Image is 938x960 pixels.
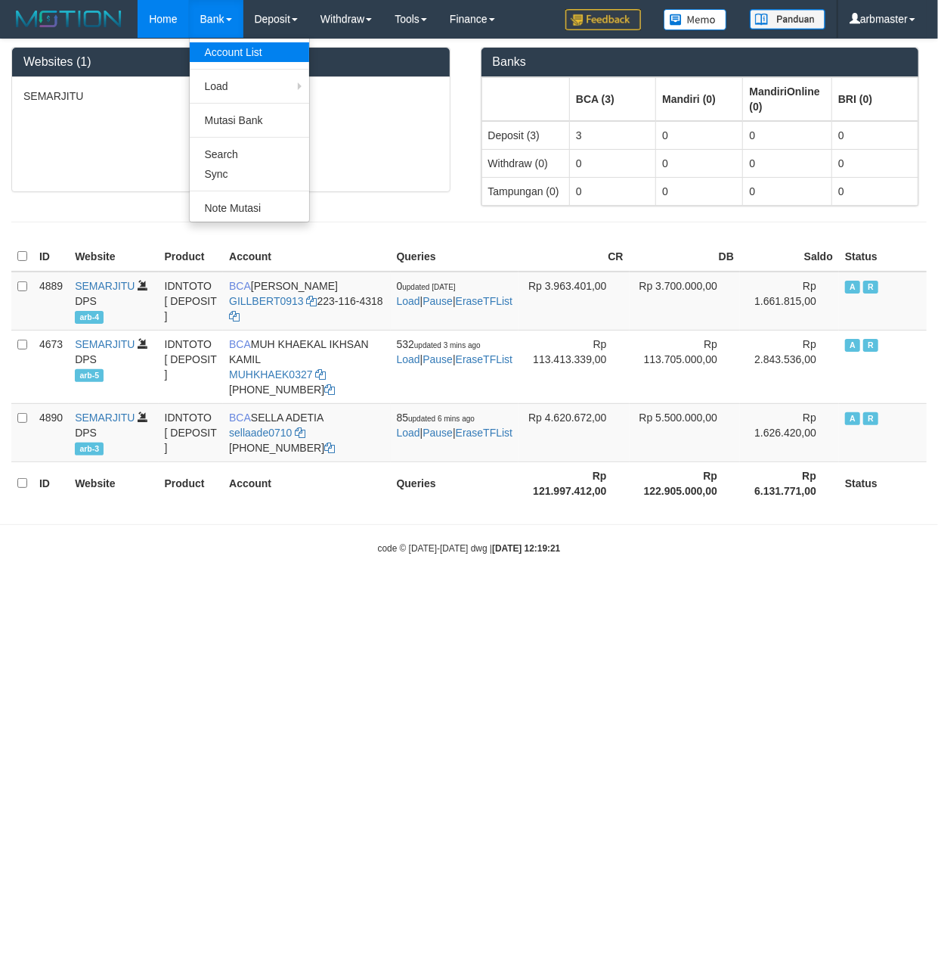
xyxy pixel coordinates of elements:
[190,110,309,130] a: Mutasi Bank
[863,281,878,294] span: Running
[832,77,918,121] th: Group: activate to sort column ascending
[33,272,69,331] td: 4889
[664,9,727,30] img: Button%20Memo.svg
[397,280,513,307] span: | |
[223,272,390,331] td: [PERSON_NAME] 223-116-4318
[456,427,512,439] a: EraseTFList
[519,242,629,272] th: CR
[630,242,740,272] th: DB
[519,272,629,331] td: Rp 3.963.401,00
[69,330,158,403] td: DPS
[190,198,309,218] a: Note Mutasi
[229,427,292,439] a: sellaade0710
[743,121,832,150] td: 0
[223,403,390,461] td: SELLA ADETIA [PHONE_NUMBER]
[414,341,481,350] span: updated 3 mins ago
[397,280,456,292] span: 0
[456,353,512,365] a: EraseTFList
[519,461,629,505] th: Rp 121.997.412,00
[159,461,224,505] th: Product
[423,295,453,307] a: Pause
[159,242,224,272] th: Product
[570,149,656,177] td: 0
[397,338,481,350] span: 532
[295,427,305,439] a: Copy sellaade0710 to clipboard
[839,461,927,505] th: Status
[33,330,69,403] td: 4673
[402,283,455,291] span: updated [DATE]
[190,164,309,184] a: Sync
[656,77,743,121] th: Group: activate to sort column ascending
[190,42,309,62] a: Account List
[33,242,69,272] th: ID
[391,461,519,505] th: Queries
[519,403,629,461] td: Rp 4.620.672,00
[863,412,878,425] span: Running
[832,177,918,205] td: 0
[740,461,839,505] th: Rp 6.131.771,00
[69,403,158,461] td: DPS
[397,295,420,307] a: Load
[33,403,69,461] td: 4890
[397,412,513,439] span: | |
[159,272,224,331] td: IDNTOTO [ DEPOSIT ]
[397,353,420,365] a: Load
[832,149,918,177] td: 0
[740,330,839,403] td: Rp 2.843.536,00
[23,89,438,104] p: SEMARJITU
[630,330,740,403] td: Rp 113.705.000,00
[630,461,740,505] th: Rp 122.905.000,00
[481,149,570,177] td: Withdraw (0)
[190,76,309,96] a: Load
[324,442,335,454] a: Copy 6127014665 to clipboard
[223,330,390,403] td: MUH KHAEKAL IKHSAN KAMIL [PHONE_NUMBER]
[391,242,519,272] th: Queries
[845,412,860,425] span: Active
[229,310,240,322] a: Copy 2231164318 to clipboard
[316,368,327,381] a: Copy MUHKHAEK0327 to clipboard
[11,8,126,30] img: MOTION_logo.png
[397,427,420,439] a: Load
[75,338,135,350] a: SEMARJITU
[229,368,313,381] a: MUHKHAEK0327
[750,9,825,30] img: panduan.png
[229,295,304,307] a: GILLBERT0913
[408,415,475,423] span: updated 6 mins ago
[397,338,513,365] span: | |
[69,272,158,331] td: DPS
[378,543,561,554] small: code © [DATE]-[DATE] dwg |
[519,330,629,403] td: Rp 113.413.339,00
[832,121,918,150] td: 0
[159,403,224,461] td: IDNTOTO [ DEPOSIT ]
[743,177,832,205] td: 0
[75,311,104,324] span: arb-4
[75,280,135,292] a: SEMARJITU
[324,384,335,396] a: Copy 7152165849 to clipboard
[23,55,438,69] h3: Websites (1)
[481,121,570,150] td: Deposit (3)
[229,412,251,424] span: BCA
[33,461,69,505] th: ID
[845,281,860,294] span: Active
[69,242,158,272] th: Website
[492,543,560,554] strong: [DATE] 12:19:21
[223,242,390,272] th: Account
[423,427,453,439] a: Pause
[656,149,743,177] td: 0
[75,412,135,424] a: SEMARJITU
[630,272,740,331] td: Rp 3.700.000,00
[656,121,743,150] td: 0
[740,403,839,461] td: Rp 1.626.420,00
[493,55,908,69] h3: Banks
[397,412,475,424] span: 85
[570,77,656,121] th: Group: activate to sort column ascending
[75,369,104,382] span: arb-5
[565,9,641,30] img: Feedback.jpg
[839,242,927,272] th: Status
[229,280,251,292] span: BCA
[740,272,839,331] td: Rp 1.661.815,00
[570,177,656,205] td: 0
[743,77,832,121] th: Group: activate to sort column ascending
[69,461,158,505] th: Website
[190,144,309,164] a: Search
